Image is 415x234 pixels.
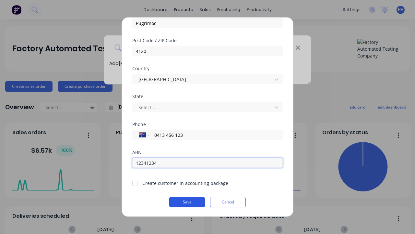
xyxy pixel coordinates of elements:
div: State [132,94,283,99]
div: Phone [132,122,283,127]
button: Save [169,197,205,207]
div: Create customer in accounting package [142,180,228,187]
div: Country [132,66,283,71]
div: Post Code / ZIP Code [132,38,283,43]
button: Cancel [210,197,246,207]
div: ABN [132,150,283,155]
